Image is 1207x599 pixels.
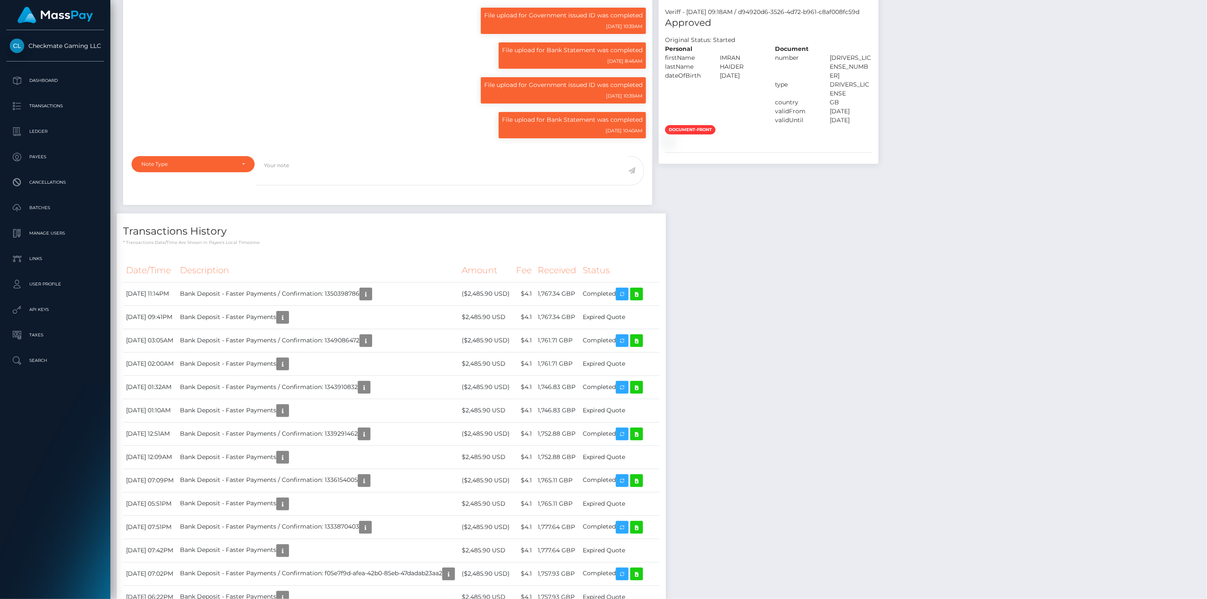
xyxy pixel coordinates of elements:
[6,299,104,320] a: API Keys
[459,469,513,492] td: ($2,485.90 USD)
[535,399,580,422] td: 1,746.83 GBP
[141,161,235,168] div: Note Type
[459,399,513,422] td: $2,485.90 USD
[177,352,459,375] td: Bank Deposit - Faster Payments
[10,227,101,240] p: Manage Users
[665,36,735,44] h7: Original Status: Started
[535,562,580,585] td: 1,757.93 GBP
[769,98,824,107] div: country
[123,282,177,305] td: [DATE] 11:14PM
[513,329,535,352] td: $4.1
[714,71,769,80] div: [DATE]
[123,329,177,352] td: [DATE] 03:05AM
[535,492,580,515] td: 1,765.11 GBP
[513,445,535,469] td: $4.1
[824,116,879,125] div: [DATE]
[10,125,101,138] p: Ledger
[10,74,101,87] p: Dashboard
[459,329,513,352] td: ($2,485.90 USD)
[824,98,879,107] div: GB
[459,562,513,585] td: ($2,485.90 USD)
[513,515,535,539] td: $4.1
[123,539,177,562] td: [DATE] 07:42PM
[17,7,93,23] img: MassPay Logo
[513,469,535,492] td: $4.1
[714,62,769,71] div: HAIDER
[502,115,643,124] p: File upload for Bank Statement was completed
[177,329,459,352] td: Bank Deposit - Faster Payments / Confirmation: 1349086472
[580,492,660,515] td: Expired Quote
[6,95,104,117] a: Transactions
[714,53,769,62] div: IMRAN
[513,375,535,399] td: $4.1
[6,121,104,142] a: Ledger
[484,11,643,20] p: File upload for Government issued ID was completed
[580,375,660,399] td: Completed
[580,282,660,305] td: Completed
[513,399,535,422] td: $4.1
[177,492,459,515] td: Bank Deposit - Faster Payments
[535,282,580,305] td: 1,767.34 GBP
[775,45,808,53] strong: Document
[177,305,459,329] td: Bank Deposit - Faster Payments
[123,492,177,515] td: [DATE] 05:51PM
[6,42,104,50] span: Checkmate Gaming LLC
[535,259,580,282] th: Received
[177,282,459,305] td: Bank Deposit - Faster Payments / Confirmation: 1350398786
[665,125,716,134] span: document-front
[132,156,255,172] button: Note Type
[6,223,104,244] a: Manage Users
[123,239,660,246] p: * Transactions date/time are shown in payee's local timezone
[513,282,535,305] td: $4.1
[10,202,101,214] p: Batches
[502,46,643,55] p: File upload for Bank Statement was completed
[535,305,580,329] td: 1,767.34 GBP
[6,172,104,193] a: Cancellations
[665,45,692,53] strong: Personal
[824,53,879,80] div: [DRIVERS_LICENSE_NUMBER]
[459,259,513,282] th: Amount
[123,562,177,585] td: [DATE] 07:02PM
[665,17,872,30] h5: Approved
[10,354,101,367] p: Search
[177,422,459,445] td: Bank Deposit - Faster Payments / Confirmation: 1339291462
[824,80,879,98] div: DRIVERS_LICENSE
[177,539,459,562] td: Bank Deposit - Faster Payments
[123,469,177,492] td: [DATE] 07:09PM
[10,303,101,316] p: API Keys
[10,100,101,112] p: Transactions
[659,62,714,71] div: lastName
[580,352,660,375] td: Expired Quote
[535,422,580,445] td: 1,752.88 GBP
[123,305,177,329] td: [DATE] 09:41PM
[580,305,660,329] td: Expired Quote
[535,375,580,399] td: 1,746.83 GBP
[535,352,580,375] td: 1,761.71 GBP
[580,445,660,469] td: Expired Quote
[459,515,513,539] td: ($2,485.90 USD)
[459,539,513,562] td: $2,485.90 USD
[10,151,101,163] p: Payees
[580,469,660,492] td: Completed
[123,352,177,375] td: [DATE] 02:00AM
[769,80,824,98] div: type
[123,515,177,539] td: [DATE] 07:51PM
[177,469,459,492] td: Bank Deposit - Faster Payments / Confirmation: 1336154005
[177,375,459,399] td: Bank Deposit - Faster Payments / Confirmation: 1343910832
[459,305,513,329] td: $2,485.90 USD
[513,259,535,282] th: Fee
[10,278,101,291] p: User Profile
[123,399,177,422] td: [DATE] 01:10AM
[606,93,643,99] small: [DATE] 10:39AM
[6,197,104,218] a: Batches
[459,492,513,515] td: $2,485.90 USD
[123,422,177,445] td: [DATE] 12:51AM
[10,176,101,189] p: Cancellations
[535,329,580,352] td: 1,761.71 GBP
[10,39,24,53] img: Checkmate Gaming LLC
[6,325,104,346] a: Taxes
[580,329,660,352] td: Completed
[177,445,459,469] td: Bank Deposit - Faster Payments
[659,8,879,17] div: Veriff - [DATE] 09:18AM / d94920d6-3526-4d72-b961-c8af008fc59d
[535,515,580,539] td: 1,777.64 GBP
